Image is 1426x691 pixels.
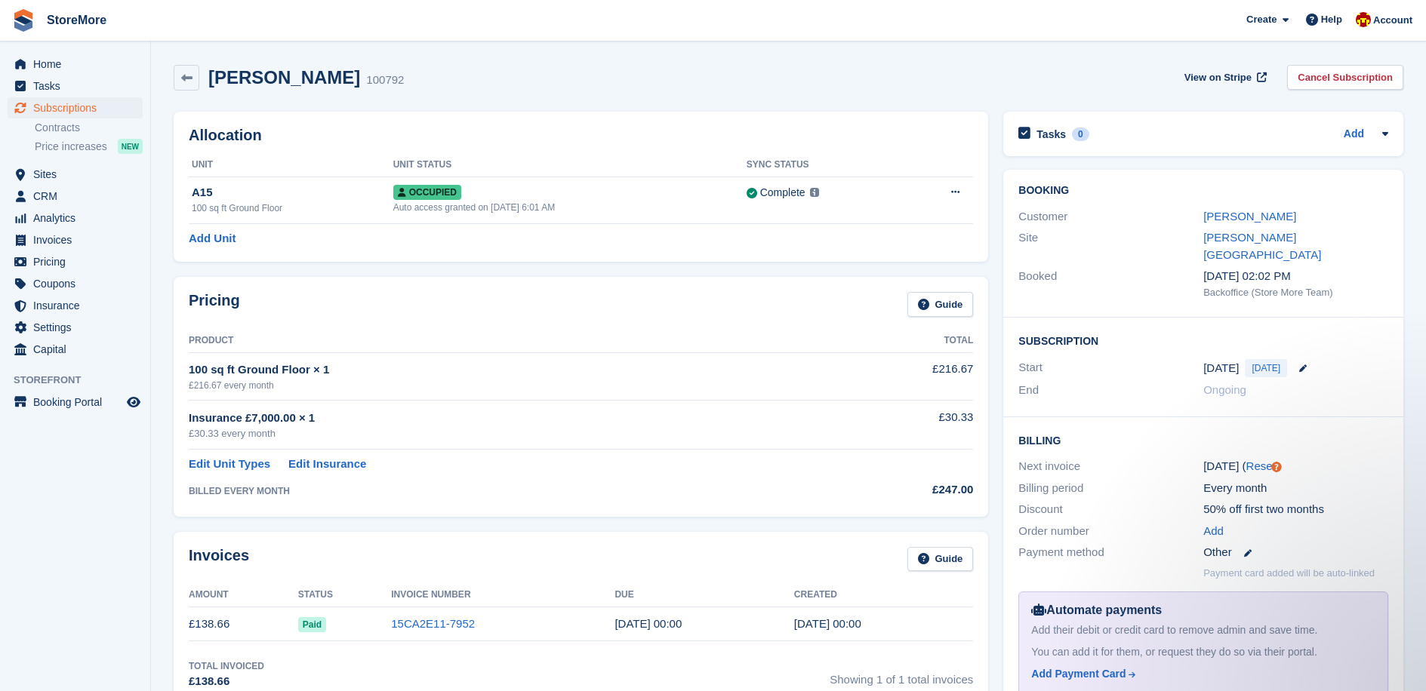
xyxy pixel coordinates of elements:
[33,339,124,360] span: Capital
[907,292,974,317] a: Guide
[8,207,143,229] a: menu
[33,295,124,316] span: Insurance
[794,583,973,607] th: Created
[189,547,249,572] h2: Invoices
[288,456,366,473] a: Edit Insurance
[189,484,827,498] div: BILLED EVERY MONTH
[1031,622,1375,638] div: Add their debit or credit card to remove admin and save time.
[189,607,298,641] td: £138.66
[12,9,35,32] img: stora-icon-8386f47178a22dfd0bd8f6a31ec36ba5ce8667c1dd55bd0f319d3a0aa187defe.svg
[1246,12,1277,27] span: Create
[189,426,827,441] div: £30.33 every month
[393,153,747,177] th: Unit Status
[614,617,682,630] time: 2025-09-05 23:00:00 UTC
[189,456,270,473] a: Edit Unit Types
[33,75,124,97] span: Tasks
[33,229,124,250] span: Invoices
[35,121,143,135] a: Contracts
[33,251,124,272] span: Pricing
[366,72,404,89] div: 100792
[1018,208,1203,226] div: Customer
[208,67,360,88] h2: [PERSON_NAME]
[1270,460,1283,474] div: Tooltip anchor
[1246,459,1276,472] a: Reset
[1203,523,1224,540] a: Add
[1018,359,1203,377] div: Start
[189,361,827,379] div: 100 sq ft Ground Floor × 1
[1203,210,1296,223] a: [PERSON_NAME]
[393,185,461,200] span: Occupied
[1373,13,1412,28] span: Account
[760,185,805,201] div: Complete
[1203,383,1246,396] span: Ongoing
[827,401,974,450] td: £30.33
[8,273,143,294] a: menu
[810,188,819,197] img: icon-info-grey-7440780725fd019a000dd9b08b2336e03edf1995a4989e88bcd33f0948082b44.svg
[1036,127,1066,141] h2: Tasks
[33,392,124,413] span: Booking Portal
[1203,231,1321,261] a: [PERSON_NAME][GEOGRAPHIC_DATA]
[1203,566,1375,581] p: Payment card added will be auto-linked
[1203,544,1388,561] div: Other
[33,97,124,118] span: Subscriptions
[1203,360,1239,377] time: 2025-09-04 23:00:00 UTC
[1018,480,1203,497] div: Billing period
[794,617,861,630] time: 2025-09-04 23:00:21 UTC
[1356,12,1371,27] img: Store More Team
[189,673,264,690] div: £138.66
[298,583,391,607] th: Status
[118,139,143,154] div: NEW
[1203,268,1388,285] div: [DATE] 02:02 PM
[41,8,112,32] a: StoreMore
[189,230,236,247] a: Add Unit
[830,659,973,690] span: Showing 1 of 1 total invoices
[1018,185,1388,197] h2: Booking
[827,352,974,400] td: £216.67
[33,164,124,185] span: Sites
[8,392,143,413] a: menu
[8,339,143,360] a: menu
[1344,126,1364,143] a: Add
[1018,544,1203,561] div: Payment method
[1287,65,1403,90] a: Cancel Subscription
[1203,501,1388,518] div: 50% off first two months
[189,127,973,144] h2: Allocation
[1245,359,1287,377] span: [DATE]
[192,201,393,215] div: 100 sq ft Ground Floor
[33,317,124,338] span: Settings
[827,329,974,353] th: Total
[8,186,143,207] a: menu
[827,481,974,499] div: £247.00
[1184,70,1252,85] span: View on Stripe
[1018,382,1203,399] div: End
[1203,285,1388,300] div: Backoffice (Store More Team)
[189,153,393,177] th: Unit
[1203,480,1388,497] div: Every month
[1321,12,1342,27] span: Help
[614,583,793,607] th: Due
[1018,432,1388,447] h2: Billing
[189,659,264,673] div: Total Invoiced
[8,164,143,185] a: menu
[8,229,143,250] a: menu
[1018,501,1203,518] div: Discount
[8,97,143,118] a: menu
[189,583,298,607] th: Amount
[1018,523,1203,540] div: Order number
[8,54,143,75] a: menu
[8,295,143,316] a: menu
[298,617,326,632] span: Paid
[1018,268,1203,299] div: Booked
[8,251,143,272] a: menu
[35,140,107,154] span: Price increases
[1018,333,1388,348] h2: Subscription
[1031,644,1375,660] div: You can add it for them, or request they do so via their portal.
[8,317,143,338] a: menu
[189,329,827,353] th: Product
[33,54,124,75] span: Home
[189,292,240,317] h2: Pricing
[393,201,747,214] div: Auto access granted on [DATE] 6:01 AM
[1072,127,1089,141] div: 0
[1018,229,1203,263] div: Site
[189,379,827,392] div: £216.67 every month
